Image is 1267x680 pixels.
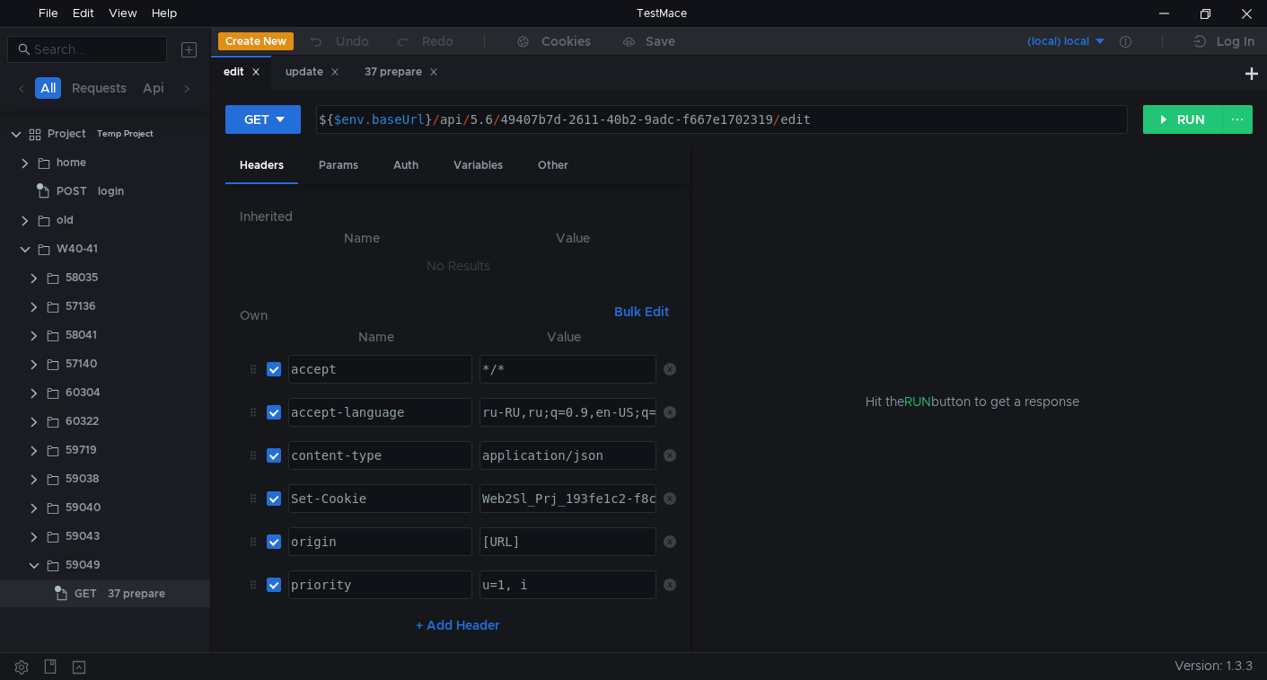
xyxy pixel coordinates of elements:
[137,77,170,99] button: Api
[66,264,98,291] div: 58035
[57,235,98,262] div: W40-41
[66,77,132,99] button: Requests
[97,120,154,147] div: Temp Project
[646,35,675,48] div: Save
[57,149,86,176] div: home
[225,149,298,184] div: Headers
[1027,33,1089,50] div: (local) local
[57,178,87,205] span: POST
[240,305,607,326] h6: Own
[66,552,101,578] div: 59049
[66,523,100,550] div: 59043
[286,63,339,82] div: update
[57,207,74,234] div: old
[66,494,101,521] div: 59040
[66,293,96,320] div: 57136
[607,301,676,322] button: Bulk Edit
[866,392,1079,411] span: Hit the button to get a response
[1143,105,1223,134] button: RUN
[218,32,294,50] button: Create New
[66,437,97,464] div: 59719
[244,110,269,129] div: GET
[66,322,97,349] div: 58041
[1175,653,1253,679] span: Version: 1.3.3
[469,227,676,249] th: Value
[982,27,1107,56] button: (local) local
[281,326,472,348] th: Name
[240,206,676,227] h6: Inherited
[365,63,438,82] div: 37 prepare
[254,227,469,249] th: Name
[224,63,260,82] div: edit
[472,326,656,348] th: Value
[98,178,124,205] div: login
[336,31,369,52] div: Undo
[34,40,156,59] input: Search...
[66,379,101,406] div: 60304
[225,105,301,134] button: GET
[35,77,61,99] button: All
[541,31,591,52] div: Cookies
[108,580,165,607] div: 37 prepare
[66,408,99,435] div: 60322
[66,350,97,377] div: 57140
[48,120,86,147] div: Project
[524,149,583,182] div: Other
[379,149,433,182] div: Auth
[294,28,382,55] button: Undo
[439,149,517,182] div: Variables
[382,28,466,55] button: Redo
[904,393,931,410] span: RUN
[1217,31,1254,52] div: Log In
[75,580,97,607] span: GET
[422,31,453,52] div: Redo
[427,258,490,274] nz-embed-empty: No Results
[66,465,99,492] div: 59038
[409,614,507,636] button: + Add Header
[304,149,373,182] div: Params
